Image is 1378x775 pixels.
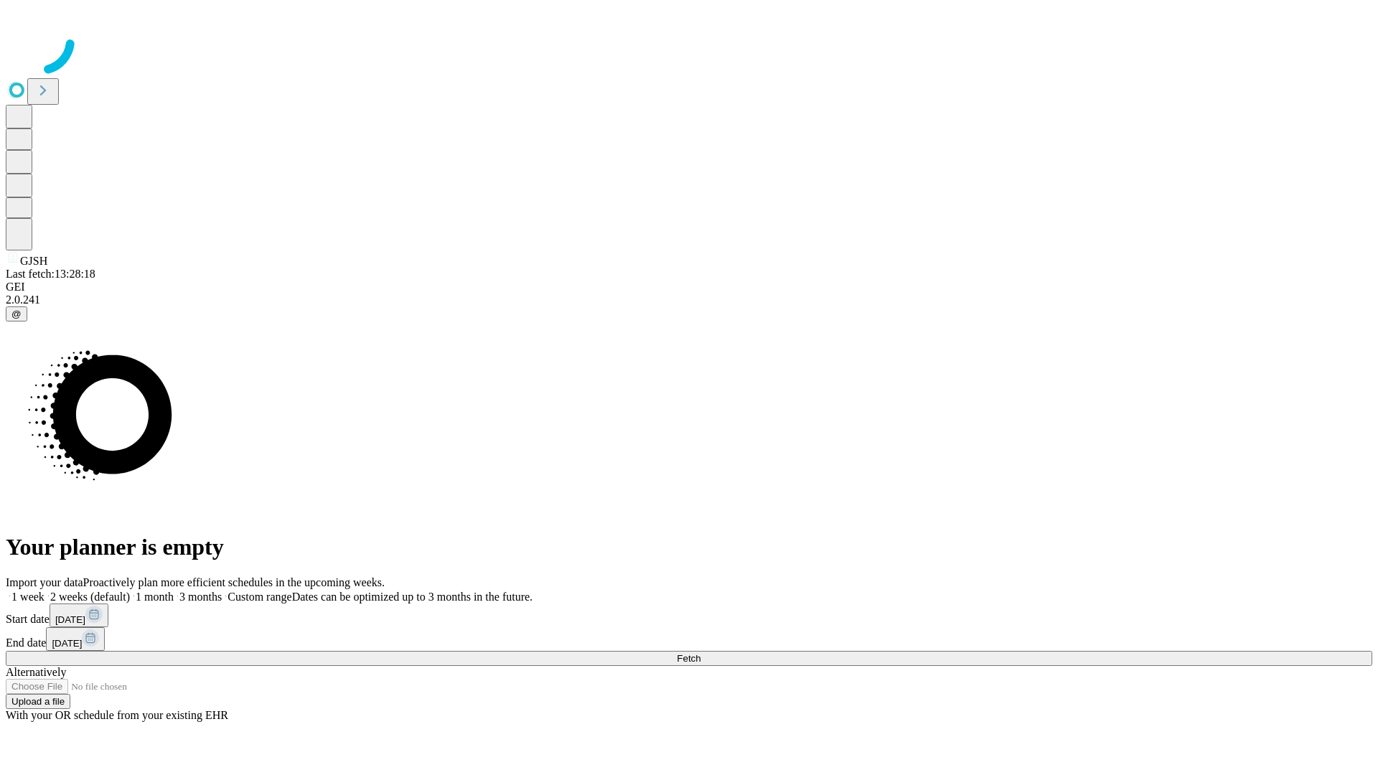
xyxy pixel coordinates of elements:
[11,591,44,603] span: 1 week
[52,638,82,649] span: [DATE]
[55,614,85,625] span: [DATE]
[50,603,108,627] button: [DATE]
[6,306,27,321] button: @
[50,591,130,603] span: 2 weeks (default)
[20,255,47,267] span: GJSH
[6,709,228,721] span: With your OR schedule from your existing EHR
[228,591,291,603] span: Custom range
[6,627,1372,651] div: End date
[677,653,700,664] span: Fetch
[6,651,1372,666] button: Fetch
[83,576,385,588] span: Proactively plan more efficient schedules in the upcoming weeks.
[136,591,174,603] span: 1 month
[6,293,1372,306] div: 2.0.241
[6,694,70,709] button: Upload a file
[292,591,533,603] span: Dates can be optimized up to 3 months in the future.
[6,666,66,678] span: Alternatively
[179,591,222,603] span: 3 months
[6,268,95,280] span: Last fetch: 13:28:18
[6,534,1372,560] h1: Your planner is empty
[11,309,22,319] span: @
[6,603,1372,627] div: Start date
[46,627,105,651] button: [DATE]
[6,281,1372,293] div: GEI
[6,576,83,588] span: Import your data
